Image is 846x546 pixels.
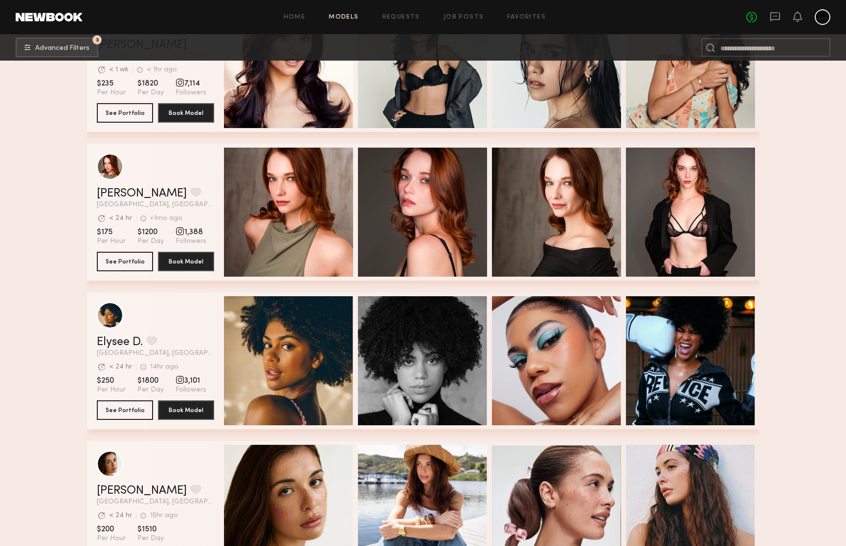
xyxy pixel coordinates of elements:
[137,237,164,246] span: Per Day
[96,38,99,42] span: 3
[97,103,153,123] button: See Portfolio
[97,485,187,497] a: [PERSON_NAME]
[137,386,164,394] span: Per Day
[507,14,546,21] a: Favorites
[150,364,178,371] div: 14hr ago
[16,38,98,57] button: 3Advanced Filters
[35,45,89,52] span: Advanced Filters
[176,376,206,386] span: 3,101
[382,14,420,21] a: Requests
[137,227,164,237] span: $1200
[97,524,126,534] span: $200
[97,336,143,348] a: Elysee D.
[329,14,358,21] a: Models
[109,66,129,73] div: < 1 wk
[137,534,164,543] span: Per Day
[158,103,214,123] button: Book Model
[97,386,126,394] span: Per Hour
[97,499,214,505] span: [GEOGRAPHIC_DATA], [GEOGRAPHIC_DATA]
[150,512,178,519] div: 15hr ago
[97,252,153,271] button: See Portfolio
[150,215,182,222] div: +1mo ago
[97,350,214,357] span: [GEOGRAPHIC_DATA], [GEOGRAPHIC_DATA]
[158,252,214,271] button: Book Model
[137,524,164,534] span: $1510
[158,400,214,420] button: Book Model
[97,88,126,97] span: Per Hour
[109,364,132,371] div: < 24 hr
[97,534,126,543] span: Per Hour
[444,14,484,21] a: Job Posts
[109,512,132,519] div: < 24 hr
[284,14,306,21] a: Home
[97,227,126,237] span: $175
[137,376,164,386] span: $1800
[176,386,206,394] span: Followers
[176,237,206,246] span: Followers
[137,79,164,88] span: $1820
[176,79,206,88] span: 7,114
[109,215,132,222] div: < 24 hr
[97,376,126,386] span: $250
[176,88,206,97] span: Followers
[176,227,206,237] span: 1,388
[147,66,177,73] div: < 1hr ago
[137,88,164,97] span: Per Day
[97,79,126,88] span: $235
[97,188,187,199] a: [PERSON_NAME]
[97,400,153,420] button: See Portfolio
[97,201,214,208] span: [GEOGRAPHIC_DATA], [GEOGRAPHIC_DATA]
[97,237,126,246] span: Per Hour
